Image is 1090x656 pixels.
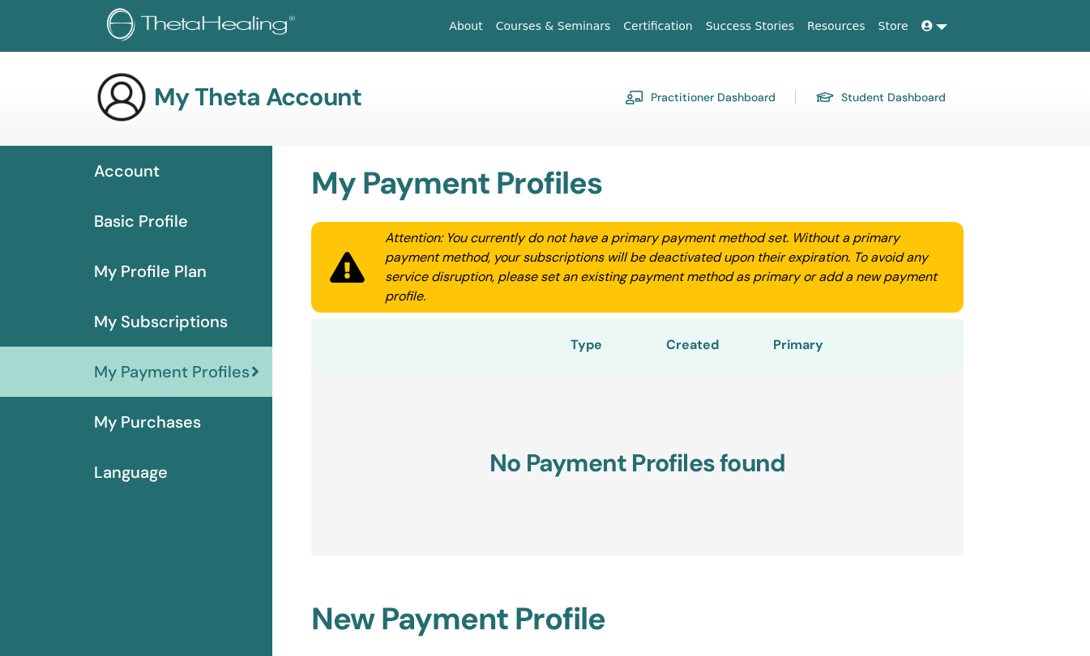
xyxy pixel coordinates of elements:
div: Attention: You currently do not have a primary payment method set. Without a primary payment meth... [365,228,964,306]
a: Success Stories [699,11,801,41]
a: Practitioner Dashboard [625,84,776,110]
h2: New Payment Profile [301,601,973,638]
h2: My Payment Profiles [301,165,973,202]
a: Certification [617,11,699,41]
span: My Profile Plan [94,259,207,283]
img: chalkboard-teacher.svg [625,90,644,104]
img: graduation-cap.svg [815,91,835,104]
a: Student Dashboard [815,84,946,110]
a: Store [872,11,915,41]
img: generic-user-icon.jpg [96,71,147,123]
a: About [442,11,489,41]
th: Primary [735,319,862,371]
span: My Purchases [94,410,201,434]
span: Account [94,159,160,183]
a: Resources [801,11,872,41]
th: Type [524,319,651,371]
h3: My Theta Account [154,83,361,112]
th: Created [650,319,735,371]
span: Basic Profile [94,209,188,233]
h3: No Payment Profiles found [311,371,964,556]
span: Language [94,460,168,484]
a: Courses & Seminars [489,11,618,41]
span: My Subscriptions [94,309,228,334]
img: logo.png [107,8,301,45]
span: My Payment Profiles [94,360,250,384]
